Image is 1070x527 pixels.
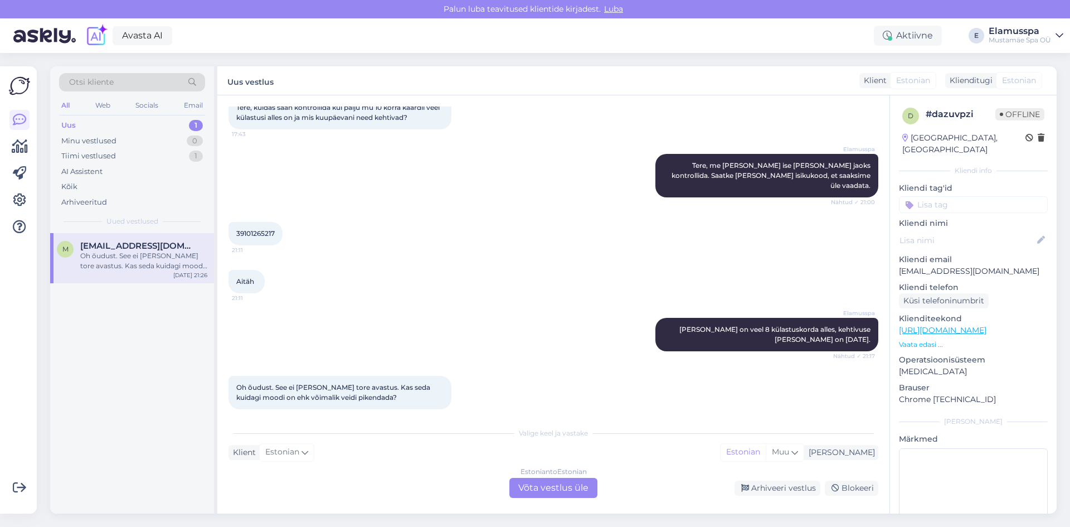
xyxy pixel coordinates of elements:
p: Märkmed [899,433,1048,445]
div: [DATE] 21:26 [173,271,207,279]
div: Kõik [61,181,77,192]
div: Klient [859,75,887,86]
div: Email [182,98,205,113]
span: 17:43 [232,130,274,138]
span: 21:11 [232,246,274,254]
span: Offline [995,108,1044,120]
div: E [969,28,984,43]
p: Vaata edasi ... [899,340,1048,350]
input: Lisa tag [899,196,1048,213]
span: Nähtud ✓ 21:00 [831,198,875,206]
p: Kliendi email [899,254,1048,265]
div: AI Assistent [61,166,103,177]
div: Oh õudust. See ei [PERSON_NAME] tore avastus. Kas seda kuidagi moodi on ehk võimalik veidi pikend... [80,251,207,271]
a: ElamusspaMustamäe Spa OÜ [989,27,1063,45]
p: [EMAIL_ADDRESS][DOMAIN_NAME] [899,265,1048,277]
div: Estonian to Estonian [521,467,587,477]
p: Kliendi nimi [899,217,1048,229]
div: Valige keel ja vastake [228,428,878,438]
label: Uus vestlus [227,73,274,88]
span: Estonian [1002,75,1036,86]
div: Klient [228,447,256,458]
span: 21:11 [232,294,274,302]
span: m [62,245,69,253]
span: 39101265217 [236,229,275,238]
p: Operatsioonisüsteem [899,354,1048,366]
span: 21:26 [232,410,274,418]
div: Kliendi info [899,166,1048,176]
div: 0 [187,136,203,147]
div: Socials [133,98,160,113]
span: mati.murrik@gmail.com [80,241,196,251]
span: Elamusspa [833,145,875,153]
div: Uus [61,120,76,131]
div: Küsi telefoninumbrit [899,293,989,308]
div: Võta vestlus üle [509,478,597,498]
img: Askly Logo [9,75,30,96]
div: Web [93,98,113,113]
span: Muu [772,447,789,457]
div: Aktiivne [874,26,942,46]
img: explore-ai [85,24,108,47]
input: Lisa nimi [899,234,1035,246]
p: Brauser [899,382,1048,394]
span: [PERSON_NAME] on veel 8 külastuskorda alles, kehtivuse [PERSON_NAME] on [DATE]. [679,325,872,344]
div: 1 [189,120,203,131]
span: Elamusspa [833,309,875,317]
span: Nähtud ✓ 21:17 [833,352,875,360]
span: Luba [601,4,626,14]
div: [PERSON_NAME] [804,447,875,458]
span: Estonian [265,446,299,458]
p: Chrome [TECHNICAL_ID] [899,394,1048,405]
span: Uued vestlused [106,216,158,226]
span: Aitäh [236,277,254,286]
a: Avasta AI [113,26,172,45]
a: [URL][DOMAIN_NAME] [899,325,986,335]
div: 1 [189,151,203,162]
span: Tere, me [PERSON_NAME] ise [PERSON_NAME] jaoks kontrollida. Saatke [PERSON_NAME] isikukood, et sa... [672,161,872,190]
p: Kliendi tag'id [899,182,1048,194]
p: Kliendi telefon [899,282,1048,293]
span: d [908,112,913,120]
div: Arhiveeritud [61,197,107,208]
div: [GEOGRAPHIC_DATA], [GEOGRAPHIC_DATA] [902,132,1025,156]
div: Mustamäe Spa OÜ [989,36,1051,45]
div: # dazuvpzi [926,108,995,121]
div: Elamusspa [989,27,1051,36]
div: Tiimi vestlused [61,151,116,162]
p: Klienditeekond [899,313,1048,325]
div: Arhiveeri vestlus [735,481,820,496]
p: [MEDICAL_DATA] [899,366,1048,378]
div: Blokeeri [825,481,878,496]
div: Minu vestlused [61,136,116,147]
div: Klienditugi [945,75,993,86]
span: Otsi kliente [69,76,114,88]
span: Oh õudust. See ei [PERSON_NAME] tore avastus. Kas seda kuidagi moodi on ehk võimalik veidi pikend... [236,383,432,402]
span: Estonian [896,75,930,86]
div: All [59,98,72,113]
div: [PERSON_NAME] [899,417,1048,427]
div: Estonian [721,444,766,461]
